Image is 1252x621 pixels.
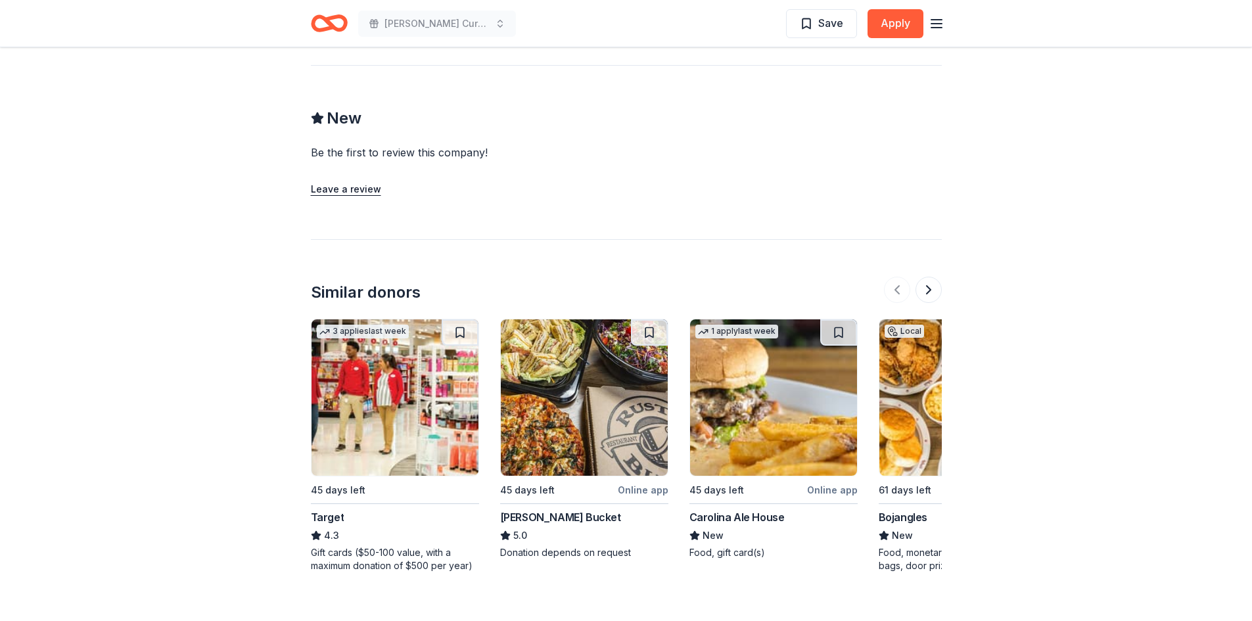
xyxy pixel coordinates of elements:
a: Image for Rusty Bucket45 days leftOnline app[PERSON_NAME] Bucket5.0Donation depends on request [500,319,668,559]
div: 45 days left [689,482,744,498]
div: 45 days left [500,482,555,498]
div: 3 applies last week [317,325,409,338]
span: New [703,528,724,543]
div: Gift cards ($50-100 value, with a maximum donation of $500 per year) [311,546,479,572]
span: Save [818,14,843,32]
button: Save [786,9,857,38]
div: Carolina Ale House [689,509,785,525]
a: Image for Target3 applieslast week45 days leftTarget4.3Gift cards ($50-100 value, with a maximum ... [311,319,479,572]
span: 5.0 [513,528,527,543]
div: Food, gift card(s) [689,546,858,559]
div: [PERSON_NAME] Bucket [500,509,621,525]
button: Leave a review [311,181,381,197]
span: New [892,528,913,543]
div: Online app [618,482,668,498]
button: [PERSON_NAME] Cure Golf Tournament [358,11,516,37]
span: [PERSON_NAME] Cure Golf Tournament [384,16,490,32]
a: Image for Carolina Ale House1 applylast week45 days leftOnline appCarolina Ale HouseNewFood, gift... [689,319,858,559]
img: Image for Rusty Bucket [501,319,668,476]
a: Home [311,8,348,39]
div: Target [311,509,344,525]
img: Image for Carolina Ale House [690,319,857,476]
a: Image for BojanglesLocal61 days leftOnline appBojanglesNewFood, monetary donations, goody bags, d... [879,319,1047,572]
div: Food, monetary donations, goody bags, door prize items [879,546,1047,572]
span: New [327,108,361,129]
div: Bojangles [879,509,927,525]
div: Be the first to review this company! [311,145,647,160]
div: 45 days left [311,482,365,498]
div: Similar donors [311,282,421,303]
div: Online app [807,482,858,498]
img: Image for Target [312,319,478,476]
div: Donation depends on request [500,546,668,559]
div: Local [885,325,924,338]
img: Image for Bojangles [879,319,1046,476]
div: 1 apply last week [695,325,778,338]
button: Apply [868,9,923,38]
span: 4.3 [324,528,339,543]
div: 61 days left [879,482,931,498]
